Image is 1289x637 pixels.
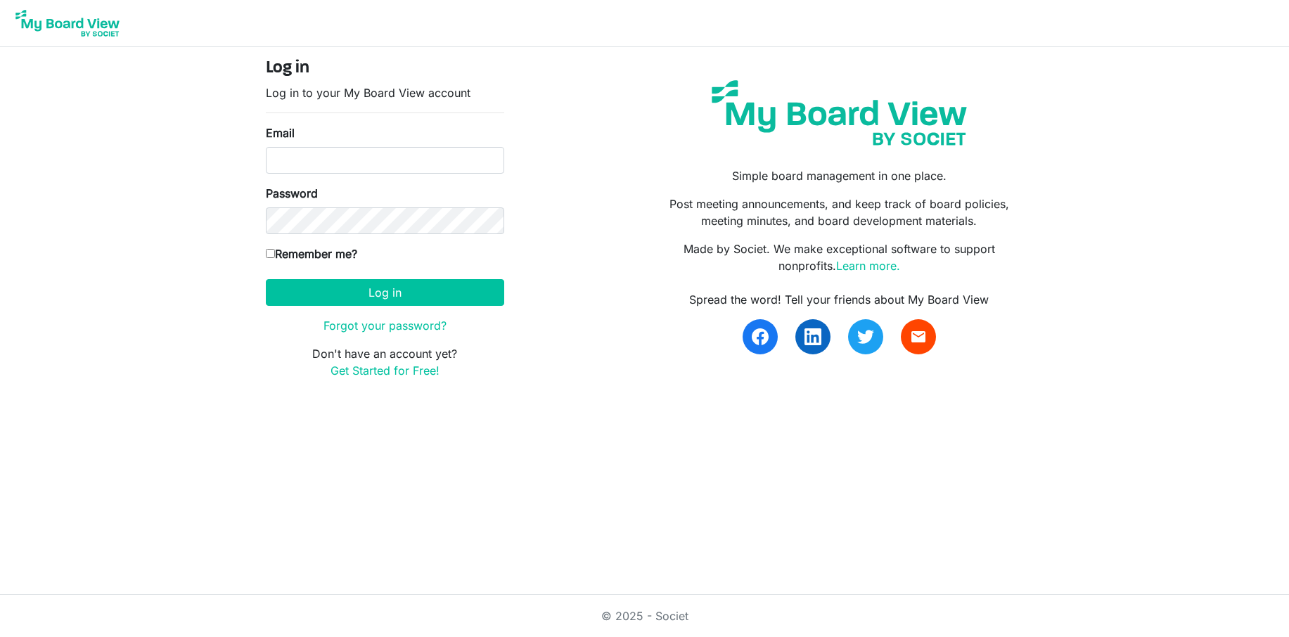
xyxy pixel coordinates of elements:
span: email [910,328,927,345]
p: Log in to your My Board View account [266,84,504,101]
label: Remember me? [266,245,357,262]
a: Get Started for Free! [331,363,440,378]
p: Made by Societ. We make exceptional software to support nonprofits. [655,240,1023,274]
input: Remember me? [266,249,275,258]
a: © 2025 - Societ [601,609,688,623]
a: Learn more. [836,259,900,273]
label: Email [266,124,295,141]
img: my-board-view-societ.svg [701,70,977,156]
p: Post meeting announcements, and keep track of board policies, meeting minutes, and board developm... [655,195,1023,229]
img: linkedin.svg [804,328,821,345]
button: Log in [266,279,504,306]
div: Spread the word! Tell your friends about My Board View [655,291,1023,308]
img: My Board View Logo [11,6,124,41]
p: Simple board management in one place. [655,167,1023,184]
p: Don't have an account yet? [266,345,504,379]
img: facebook.svg [752,328,769,345]
img: twitter.svg [857,328,874,345]
h4: Log in [266,58,504,79]
a: Forgot your password? [323,318,447,333]
a: email [901,319,936,354]
label: Password [266,185,318,202]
